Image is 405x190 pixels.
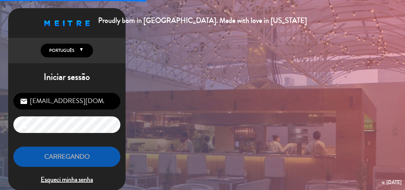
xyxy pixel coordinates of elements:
[382,178,402,187] div: v. [DATE]
[48,47,74,54] span: Português
[13,93,120,110] input: Correio eletrônico
[13,147,120,167] button: Carregando
[20,121,28,129] i: lock
[13,174,120,185] span: Esqueci minha senha
[20,97,28,105] i: email
[8,72,126,83] h1: Iniciar sessão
